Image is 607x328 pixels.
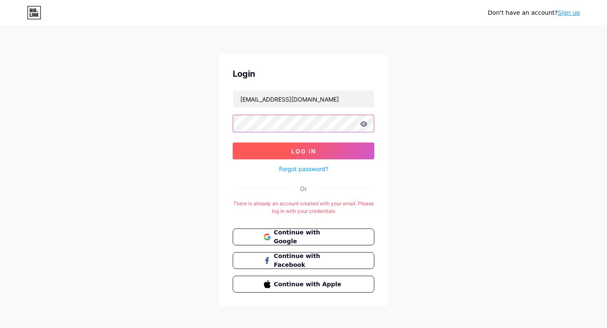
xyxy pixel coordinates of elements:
[233,67,374,80] div: Login
[233,252,374,269] button: Continue with Facebook
[279,164,328,173] a: Forgot password?
[274,252,344,269] span: Continue with Facebook
[233,91,374,108] input: Username
[233,200,374,215] div: There is already an account created with your email. Please log in with your credentials
[558,9,580,16] a: Sign up
[274,228,344,246] span: Continue with Google
[233,276,374,293] button: Continue with Apple
[300,184,307,193] div: Or
[274,280,344,289] span: Continue with Apple
[488,8,580,17] div: Don't have an account?
[233,142,374,159] button: Log In
[233,229,374,245] button: Continue with Google
[291,148,316,155] span: Log In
